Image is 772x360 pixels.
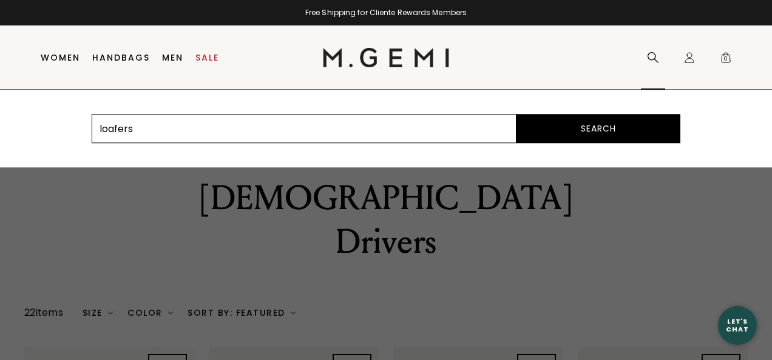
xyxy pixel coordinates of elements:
[92,114,516,143] input: What are you looking for?
[41,53,80,62] a: Women
[516,114,680,143] button: Search
[323,48,450,67] img: M.Gemi
[720,54,732,66] span: 0
[718,318,757,333] div: Let's Chat
[162,53,183,62] a: Men
[92,53,150,62] a: Handbags
[195,53,219,62] a: Sale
